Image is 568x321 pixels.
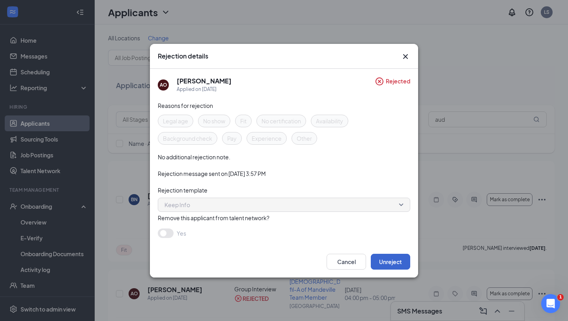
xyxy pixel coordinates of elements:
[371,254,410,270] button: Unreject
[327,254,366,270] button: Cancel
[177,228,186,238] span: Yes
[316,117,343,125] span: Availability
[240,117,247,125] span: Fit
[163,134,212,143] span: Background check
[163,117,188,125] span: Legal age
[158,170,266,177] span: Rejection message sent on [DATE] 3:57 PM
[375,77,384,86] svg: CircleCross
[401,52,410,61] button: Close
[158,102,213,109] span: Reasons for rejection
[252,134,282,143] span: Experience
[227,134,237,143] span: Pay
[557,294,564,300] span: 1
[386,77,410,93] span: Rejected
[297,134,312,143] span: Other
[158,214,269,221] span: Remove this applicant from talent network?
[262,117,301,125] span: No certification
[158,52,208,60] h3: Rejection details
[203,117,225,125] span: No show
[164,199,190,211] span: Keep Info
[158,153,230,160] span: No additional rejection note.
[158,187,207,194] span: Rejection template
[401,52,410,61] svg: Cross
[177,85,232,93] div: Applied on [DATE]
[160,81,167,88] div: AO
[541,294,560,313] iframe: Intercom live chat
[177,77,232,85] h5: [PERSON_NAME]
